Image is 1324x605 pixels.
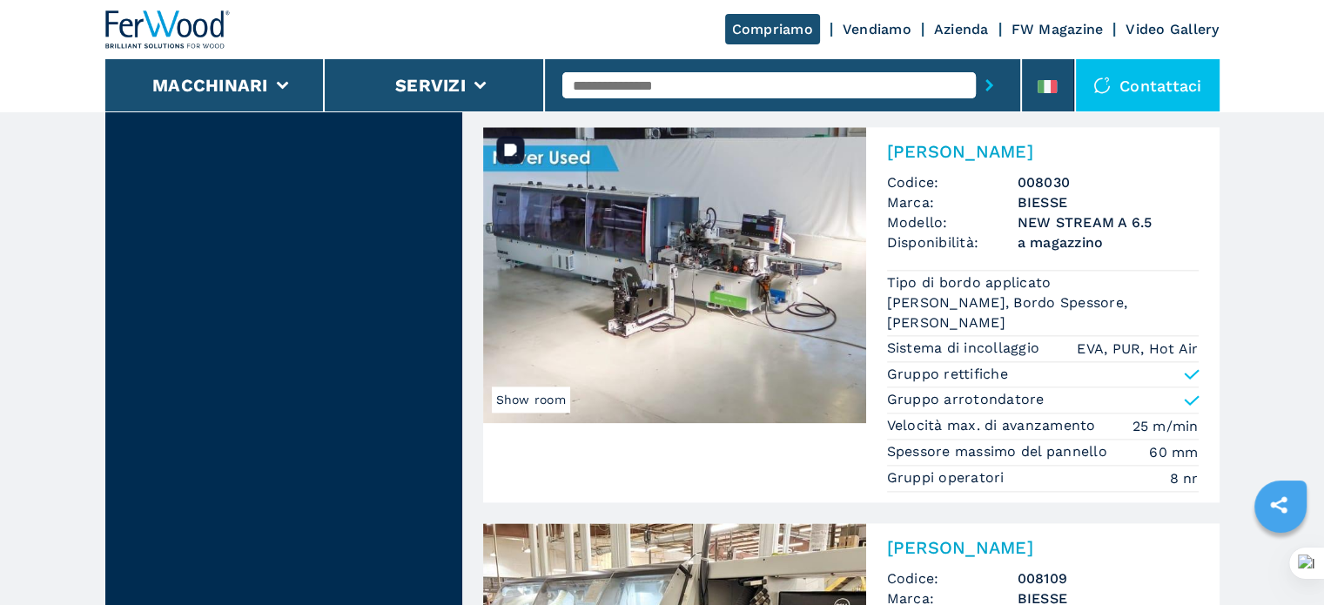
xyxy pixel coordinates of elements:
img: Ferwood [105,10,231,49]
span: Codice: [887,172,1018,192]
p: Gruppo rettifiche [887,365,1008,384]
em: EVA, PUR, Hot Air [1077,339,1198,359]
h2: [PERSON_NAME] [887,141,1199,162]
a: FW Magazine [1011,21,1104,37]
span: Marca: [887,192,1018,212]
h3: 008109 [1018,568,1199,588]
span: Show room [492,387,570,413]
iframe: Chat [1250,527,1311,592]
a: sharethis [1257,483,1300,527]
span: a magazzino [1018,232,1199,252]
button: Servizi [395,75,466,96]
p: Gruppo arrotondatore [887,390,1045,409]
img: Contattaci [1093,77,1111,94]
h3: NEW STREAM A 6.5 [1018,212,1199,232]
p: Tipo di bordo applicato [887,273,1056,292]
h3: 008030 [1018,172,1199,192]
div: Contattaci [1076,59,1220,111]
p: Spessore massimo del pannello [887,442,1112,461]
h3: BIESSE [1018,192,1199,212]
a: Azienda [934,21,989,37]
a: Compriamo [725,14,820,44]
a: Video Gallery [1126,21,1219,37]
button: submit-button [976,65,1003,105]
p: Velocità max. di avanzamento [887,416,1100,435]
p: Sistema di incollaggio [887,339,1045,358]
a: Bordatrice Singola BIESSE NEW STREAM A 6.5Show room[PERSON_NAME]Codice:008030Marca:BIESSEModello:... [483,127,1220,502]
img: Bordatrice Singola BIESSE NEW STREAM A 6.5 [483,127,866,423]
em: 60 mm [1149,442,1198,462]
span: Codice: [887,568,1018,588]
em: 25 m/min [1132,416,1199,436]
h2: [PERSON_NAME] [887,537,1199,558]
p: Gruppi operatori [887,468,1009,487]
em: [PERSON_NAME], Bordo Spessore, [PERSON_NAME] [887,292,1199,333]
em: 8 nr [1170,468,1199,488]
a: Vendiamo [843,21,911,37]
span: Disponibilità: [887,232,1018,252]
button: Macchinari [152,75,268,96]
span: Modello: [887,212,1018,232]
